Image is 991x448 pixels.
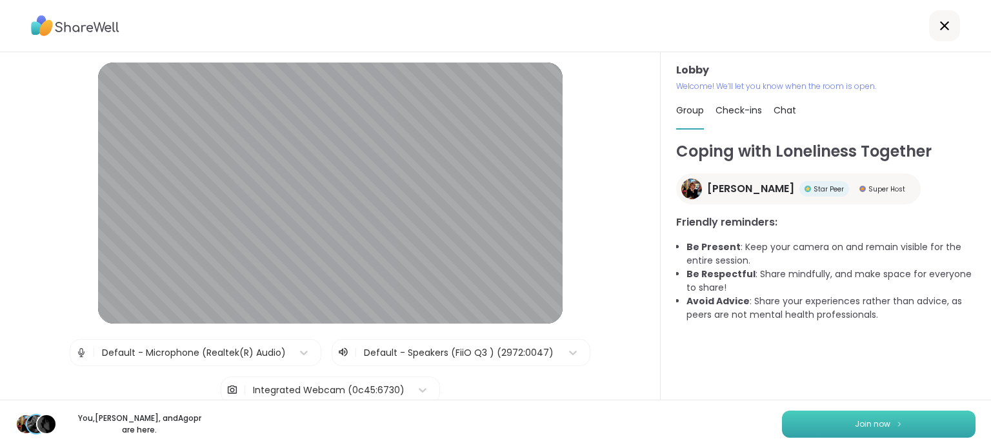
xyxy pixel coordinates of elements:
img: Alan_N [27,415,45,433]
span: Super Host [868,184,905,194]
span: Join now [855,418,890,430]
img: ShareWell Logo [31,11,119,41]
span: | [354,345,357,360]
h3: Friendly reminders: [676,215,976,230]
b: Avoid Advice [686,295,750,307]
img: Microphone [75,340,87,365]
li: : Share mindfully, and make space for everyone to share! [686,268,976,295]
span: Chat [774,104,796,117]
span: | [92,340,95,365]
img: Judy [17,415,35,433]
img: Judy [681,179,702,199]
li: : Keep your camera on and remain visible for the entire session. [686,240,976,268]
b: Be Present [686,240,741,253]
span: Star Peer [814,184,844,194]
span: [PERSON_NAME] [707,181,794,197]
p: You, [PERSON_NAME] , and Agopr are here. [67,413,212,436]
img: Super Host [859,186,866,192]
img: Star Peer [805,186,811,192]
span: Check-ins [716,104,762,117]
a: Judy[PERSON_NAME]Star PeerStar PeerSuper HostSuper Host [676,173,921,204]
img: Agopr [37,415,55,433]
span: Group [676,104,704,117]
img: ShareWell Logomark [896,420,903,427]
img: Camera [226,377,238,403]
li: : Share your experiences rather than advice, as peers are not mental health professionals. [686,295,976,322]
span: | [243,377,246,403]
p: Welcome! We’ll let you know when the room is open. [676,81,976,92]
div: Default - Microphone (Realtek(R) Audio) [102,346,286,360]
button: Join now [782,411,976,438]
div: Integrated Webcam (0c45:6730) [253,384,405,397]
b: Be Respectful [686,268,756,280]
h1: Coping with Loneliness Together [676,140,976,163]
h3: Lobby [676,63,976,78]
